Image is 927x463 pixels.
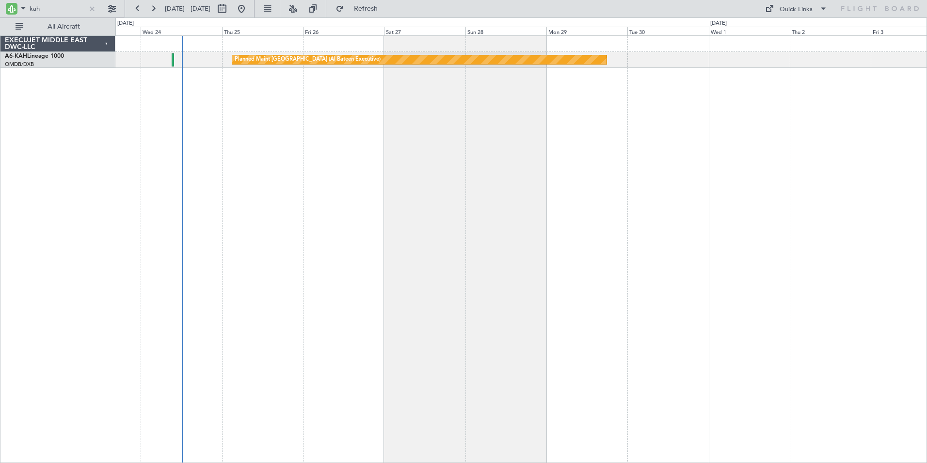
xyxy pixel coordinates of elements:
[25,23,102,30] span: All Aircraft
[331,1,389,17] button: Refresh
[30,1,85,16] input: A/C (Reg. or Type)
[710,19,727,28] div: [DATE]
[465,27,546,35] div: Sun 28
[627,27,708,35] div: Tue 30
[165,4,210,13] span: [DATE] - [DATE]
[11,19,105,34] button: All Aircraft
[117,19,134,28] div: [DATE]
[222,27,303,35] div: Thu 25
[709,27,790,35] div: Wed 1
[384,27,465,35] div: Sat 27
[346,5,386,12] span: Refresh
[5,53,64,59] a: A6-KAHLineage 1000
[235,52,381,67] div: Planned Maint [GEOGRAPHIC_DATA] (Al Bateen Executive)
[546,27,627,35] div: Mon 29
[790,27,871,35] div: Thu 2
[5,61,34,68] a: OMDB/DXB
[141,27,222,35] div: Wed 24
[760,1,832,17] button: Quick Links
[303,27,384,35] div: Fri 26
[5,53,27,59] span: A6-KAH
[780,5,813,15] div: Quick Links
